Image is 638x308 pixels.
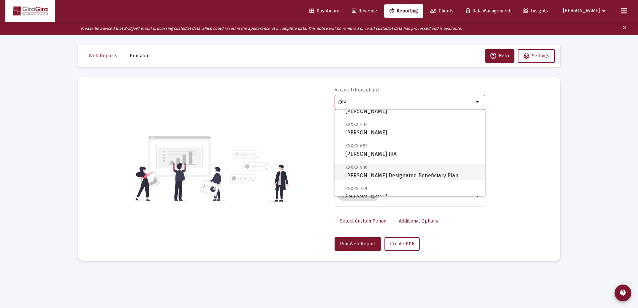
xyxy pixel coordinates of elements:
span: Data Management [466,8,510,14]
span: XXXXX 685 [345,143,368,149]
span: Create PDF [390,241,414,247]
span: Revenue [352,8,377,14]
a: Dashboard [304,4,345,18]
a: Clients [425,4,459,18]
mat-icon: cancel [370,193,376,199]
span: [PERSON_NAME] IRA [345,142,480,158]
span: Dashboard [309,8,340,14]
button: Help [485,49,514,63]
i: Please be advised that BridgeFT is still processing custodial data which could result in the appe... [81,26,462,31]
span: Help [490,53,509,59]
button: Printable [124,49,155,63]
button: Settings [518,49,555,63]
a: Revenue [347,4,382,18]
span: Settings [532,53,549,59]
mat-chip-list: Selection [338,189,474,203]
span: XXXXX 759 [345,186,367,192]
img: reporting-alt [230,150,289,202]
label: Account/Household [335,87,379,93]
button: Web Reports [83,49,123,63]
span: Reporting [389,8,418,14]
img: reporting [134,135,226,202]
mat-icon: clear [622,23,627,34]
span: Run Web Report [340,241,376,247]
button: Run Web Report [335,237,381,251]
span: [PERSON_NAME] Designated Beneficiary Plan [345,163,480,180]
span: Printable [130,53,150,59]
mat-icon: contact_support [619,289,627,297]
button: Create PDF [384,237,420,251]
button: [PERSON_NAME] [555,4,616,17]
mat-icon: arrow_drop_down [474,98,482,106]
span: Clients [430,8,453,14]
span: Insights [523,8,548,14]
span: XXXXX 936 [345,165,368,170]
mat-chip: 15 Selected [338,191,379,201]
span: [PERSON_NAME] [563,8,600,14]
a: Insights [517,4,553,18]
span: [PERSON_NAME] [345,185,480,201]
span: Select Custom Period [340,218,386,224]
span: Additional Options [399,218,438,224]
input: Search or select an account or household [338,99,474,105]
mat-icon: arrow_drop_down [600,4,608,18]
mat-icon: arrow_drop_down [474,192,482,200]
a: Reporting [384,4,423,18]
span: Web Reports [89,53,117,59]
a: Data Management [460,4,516,18]
span: XXXXX 434 [345,122,368,127]
img: Dashboard [10,4,50,18]
span: [PERSON_NAME] [345,120,480,137]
